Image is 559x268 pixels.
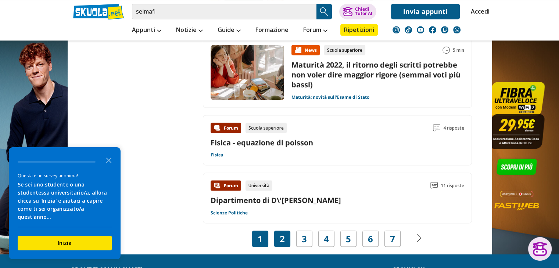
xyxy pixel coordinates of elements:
[211,180,241,191] div: Forum
[430,182,438,189] img: Commenti lettura
[132,4,316,19] input: Cerca appunti, riassunti o versioni
[9,147,121,259] div: Survey
[368,233,373,244] a: 6
[291,94,369,100] a: Maturità: novità sull'Esame di Stato
[246,123,287,133] div: Scuola superiore
[214,182,221,189] img: Forum contenuto
[391,4,460,19] a: Invia appunti
[294,46,302,54] img: News contenuto
[339,4,376,19] button: ChiediTutor AI
[324,45,365,55] div: Scuola superiore
[280,233,285,244] a: 2
[291,59,461,89] a: Maturità 2022, il ritorno degli scritti potrebbe non voler dire maggior rigore (semmai voti più b...
[340,24,378,36] a: Ripetizioni
[453,45,464,55] span: 5 min
[211,137,313,147] a: Fisica - equazione di poisson
[429,26,436,33] img: facebook
[18,181,112,221] div: Se sei uno studente o una studentessa universitario/a, allora clicca su 'Inizia' e aiutaci a capi...
[408,233,421,244] a: Pagina successiva
[390,233,395,244] a: 7
[393,26,400,33] img: instagram
[453,26,461,33] img: WhatsApp
[355,7,372,16] div: Chiedi Tutor AI
[417,26,424,33] img: youtube
[211,210,248,216] a: Scienze Politiche
[18,236,112,250] button: Inizia
[291,45,320,55] div: News
[254,24,290,37] a: Formazione
[324,233,329,244] a: 4
[405,26,412,33] img: tiktok
[443,123,464,133] span: 4 risposte
[302,233,307,244] a: 3
[211,152,223,157] a: Fisica
[130,24,163,37] a: Appunti
[203,231,472,247] nav: Navigazione pagine
[214,124,221,131] img: Forum contenuto
[408,234,421,242] img: Pagina successiva
[441,180,464,191] span: 11 risposte
[346,233,351,244] a: 5
[316,4,332,19] button: Search Button
[471,4,486,19] a: Accedi
[174,24,205,37] a: Notizie
[442,46,450,54] img: Tempo lettura
[258,233,263,244] span: 1
[211,123,241,133] div: Forum
[441,26,448,33] img: twitch
[211,195,341,205] a: Dipartimento di D\'[PERSON_NAME]
[301,24,329,37] a: Forum
[433,124,440,131] img: Commenti lettura
[319,6,330,17] img: Cerca appunti, riassunti o versioni
[211,45,284,100] img: Immagine news
[18,172,112,179] div: Questa è un survey anonima!
[246,180,272,191] div: Università
[101,152,116,167] button: Close the survey
[216,24,243,37] a: Guide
